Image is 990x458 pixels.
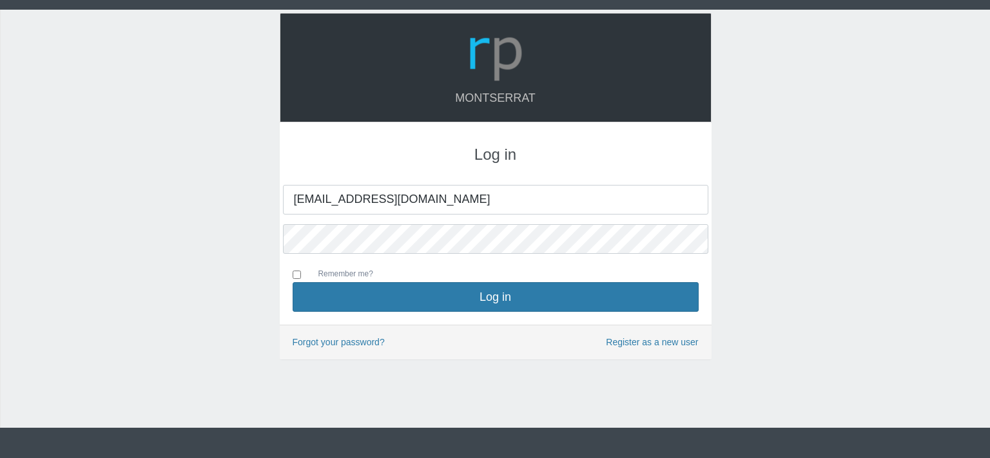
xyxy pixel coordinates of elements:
button: Log in [293,282,699,312]
a: Register as a new user [606,335,698,350]
img: Logo [465,23,527,85]
input: Your Email [283,185,708,215]
label: Remember me? [306,268,373,282]
h3: Log in [293,146,699,163]
input: Remember me? [293,271,301,279]
h4: Montserrat [293,92,698,105]
a: Forgot your password? [293,337,385,347]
